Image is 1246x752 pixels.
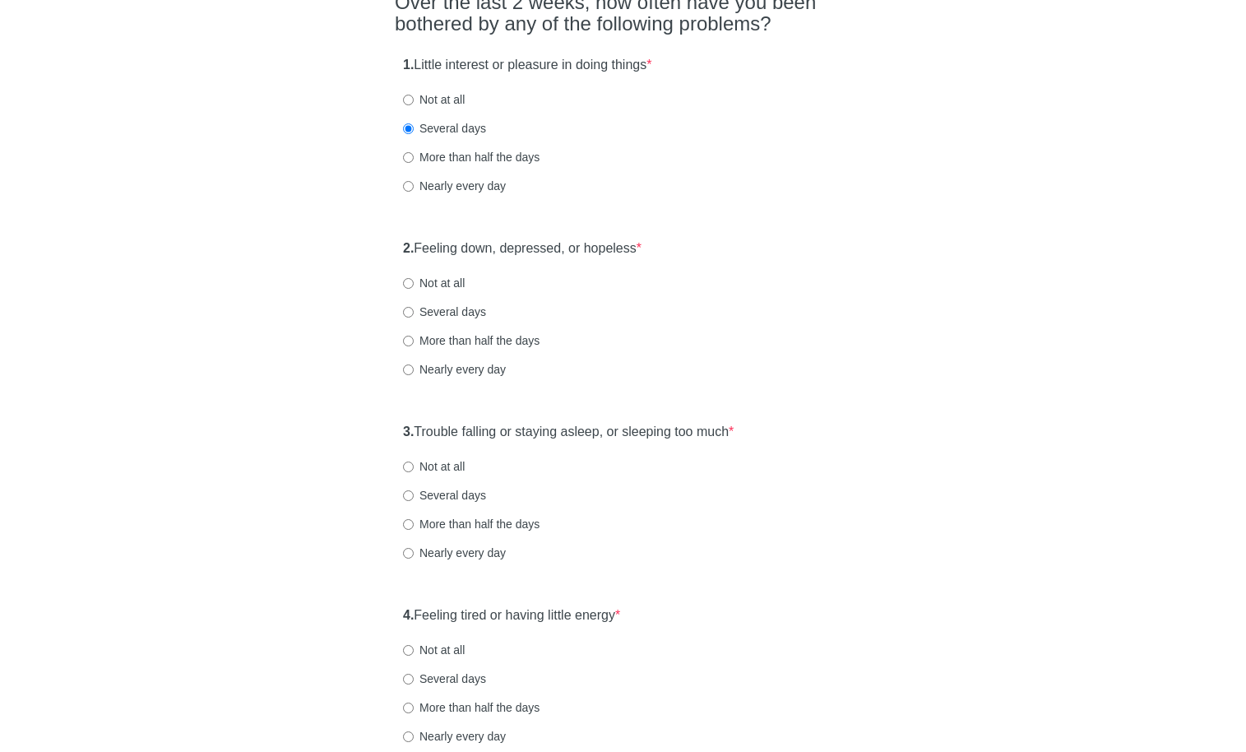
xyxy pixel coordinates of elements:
[403,275,465,291] label: Not at all
[403,239,642,258] label: Feeling down, depressed, or hopeless
[403,425,414,439] strong: 3.
[403,674,414,685] input: Several days
[403,332,540,349] label: More than half the days
[403,703,414,713] input: More than half the days
[403,519,414,530] input: More than half the days
[403,241,414,255] strong: 2.
[403,123,414,134] input: Several days
[403,548,414,559] input: Nearly every day
[403,361,506,378] label: Nearly every day
[403,645,414,656] input: Not at all
[403,462,414,472] input: Not at all
[403,304,486,320] label: Several days
[403,120,486,137] label: Several days
[403,181,414,192] input: Nearly every day
[403,606,620,625] label: Feeling tired or having little energy
[403,307,414,318] input: Several days
[403,642,465,658] label: Not at all
[403,278,414,289] input: Not at all
[403,95,414,105] input: Not at all
[403,699,540,716] label: More than half the days
[403,731,414,742] input: Nearly every day
[403,152,414,163] input: More than half the days
[403,516,540,532] label: More than half the days
[403,336,414,346] input: More than half the days
[403,56,651,75] label: Little interest or pleasure in doing things
[403,58,414,72] strong: 1.
[403,91,465,108] label: Not at all
[403,458,465,475] label: Not at all
[403,178,506,194] label: Nearly every day
[403,545,506,561] label: Nearly every day
[403,728,506,745] label: Nearly every day
[403,149,540,165] label: More than half the days
[403,671,486,687] label: Several days
[403,364,414,375] input: Nearly every day
[403,423,734,442] label: Trouble falling or staying asleep, or sleeping too much
[403,608,414,622] strong: 4.
[403,490,414,501] input: Several days
[403,487,486,504] label: Several days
